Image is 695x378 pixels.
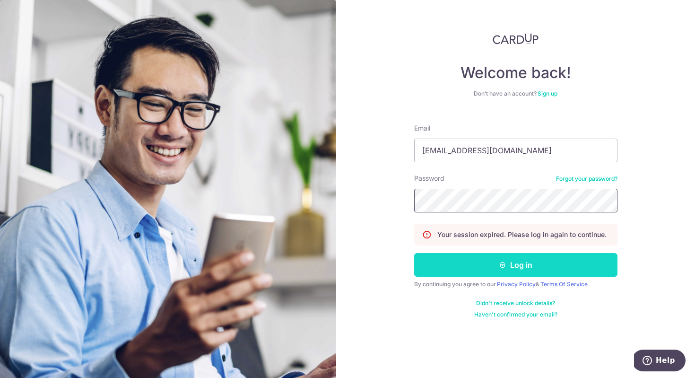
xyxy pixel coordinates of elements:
[493,33,539,44] img: CardUp Logo
[414,281,617,288] div: By continuing you agree to our &
[414,253,617,277] button: Log in
[414,123,430,133] label: Email
[474,311,557,318] a: Haven't confirmed your email?
[476,299,555,307] a: Didn't receive unlock details?
[437,230,607,239] p: Your session expired. Please log in again to continue.
[414,63,617,82] h4: Welcome back!
[540,281,588,288] a: Terms Of Service
[497,281,536,288] a: Privacy Policy
[556,175,617,183] a: Forgot your password?
[414,90,617,97] div: Don’t have an account?
[538,90,557,97] a: Sign up
[634,350,686,373] iframe: Opens a widget where you can find more information
[414,174,444,183] label: Password
[414,139,617,162] input: Enter your Email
